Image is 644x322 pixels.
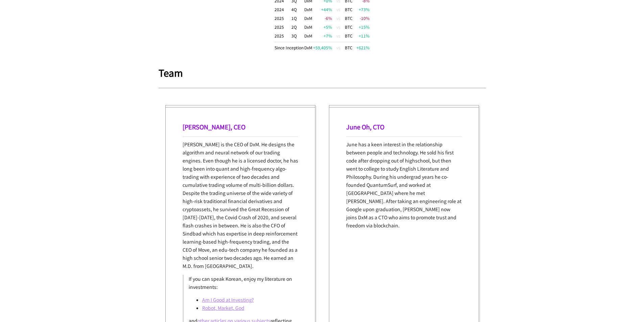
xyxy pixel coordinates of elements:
td: vs [332,14,344,23]
td: 2025 [274,31,291,42]
td: -6 % [313,14,332,23]
td: DxM [304,23,313,31]
td: +73 % [353,5,370,14]
td: 2025 [274,23,291,31]
td: DxM [304,42,313,52]
h1: June Oh, CTO [346,122,462,131]
td: +11 % [353,31,370,42]
td: Since Inception [274,42,304,52]
td: vs [332,23,344,31]
td: DxM [304,5,313,14]
td: BTC [344,5,353,14]
td: vs [332,5,344,14]
p: June has a keen interest in the relationship between people and technology. He sold his first cod... [346,140,462,229]
td: 4Q [291,5,304,14]
td: 2025 [274,14,291,23]
td: DxM [304,14,313,23]
td: vs [332,42,344,52]
a: Robot, Market, God [202,304,244,311]
td: -10 % [353,14,370,23]
td: +7 % [313,31,332,42]
td: BTC [344,42,353,52]
td: +15 % [353,23,370,31]
td: +5 % [313,23,332,31]
h1: [PERSON_NAME], CEO [183,122,298,131]
td: DxM [304,31,313,42]
td: 2024 [274,5,291,14]
td: +44 % [313,5,332,14]
td: +59,405 % [313,42,332,52]
p: [PERSON_NAME] is the CEO of DxM. He designs the algorithm and neural network of our trading engin... [183,140,298,270]
td: BTC [344,31,353,42]
td: 1Q [291,14,304,23]
td: 3Q [291,31,304,42]
p: If you can speak Korean, enjoy my literature on investments: [189,275,293,291]
td: BTC [344,14,353,23]
a: Am I Good at Investing? [202,296,254,303]
td: BTC [344,23,353,31]
td: vs [332,31,344,42]
h1: Team [159,68,486,78]
td: 2Q [291,23,304,31]
td: +621 % [353,42,370,52]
